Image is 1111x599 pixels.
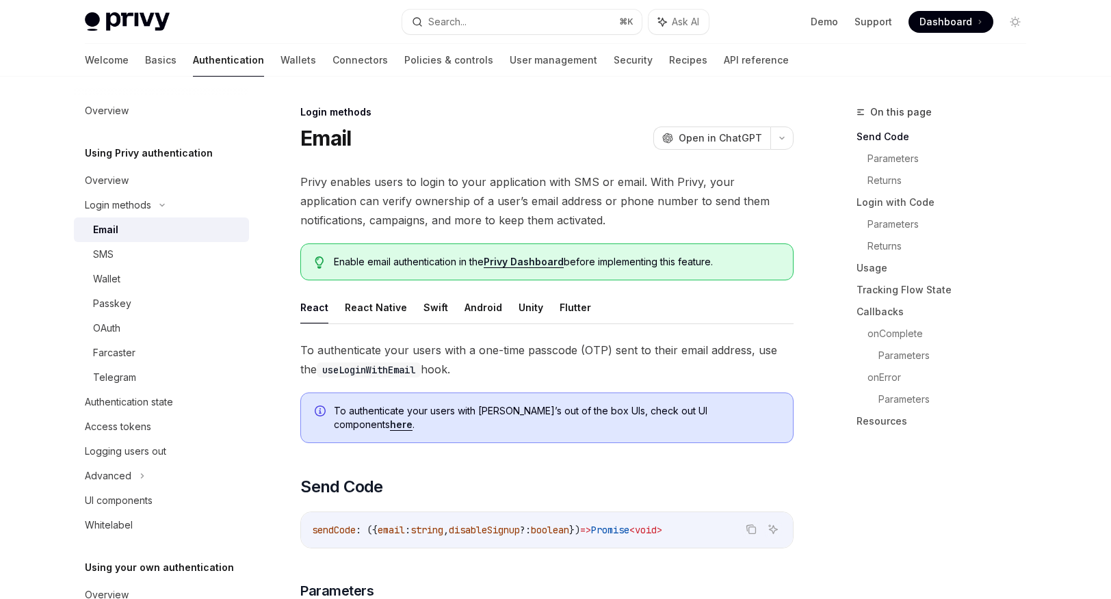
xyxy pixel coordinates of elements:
a: Parameters [878,345,1037,367]
div: SMS [93,246,114,263]
a: Farcaster [74,341,249,365]
a: here [390,418,413,431]
span: sendCode [312,524,356,536]
svg: Info [315,405,328,419]
a: Returns [867,170,1037,191]
a: Send Code [857,126,1037,148]
a: Privy Dashboard [484,256,564,268]
div: Advanced [85,468,131,484]
a: Whitelabel [74,513,249,537]
span: string [410,524,443,536]
a: Connectors [332,44,388,77]
div: Search... [428,14,467,30]
a: Parameters [867,213,1037,235]
button: Flutter [560,291,591,323]
div: Passkey [93,295,131,312]
span: boolean [531,524,569,536]
span: ⌘ K [619,16,633,27]
button: Swift [423,291,448,323]
span: }) [569,524,580,536]
button: Unity [519,291,543,323]
div: OAuth [93,320,120,336]
span: Privy enables users to login to your application with SMS or email. With Privy, your application ... [300,172,794,230]
a: API reference [724,44,789,77]
div: Farcaster [93,345,135,361]
div: Wallet [93,271,120,287]
a: Policies & controls [404,44,493,77]
button: React [300,291,328,323]
h1: Email [300,126,351,150]
button: Ask AI [764,520,782,538]
a: Tracking Flow State [857,279,1037,301]
div: Authentication state [85,394,173,410]
div: Overview [85,103,129,119]
a: Support [854,15,892,29]
button: Toggle dark mode [1004,11,1026,33]
span: email [378,524,405,536]
button: Android [465,291,502,323]
a: Returns [867,235,1037,257]
span: Enable email authentication in the before implementing this feature. [334,255,779,269]
div: UI components [85,492,153,509]
span: Send Code [300,476,383,498]
div: Login methods [300,105,794,119]
button: Search...⌘K [402,10,642,34]
a: Parameters [878,388,1037,410]
a: Logging users out [74,439,249,464]
a: Welcome [85,44,129,77]
button: Copy the contents from the code block [742,520,760,538]
a: onComplete [867,323,1037,345]
div: Logging users out [85,443,166,460]
a: User management [510,44,597,77]
span: < [629,524,635,536]
a: Passkey [74,291,249,316]
span: To authenticate your users with [PERSON_NAME]’s out of the box UIs, check out UI components . [334,404,779,431]
button: Open in ChatGPT [653,127,770,150]
span: To authenticate your users with a one-time passcode (OTP) sent to their email address, use the hook. [300,341,794,379]
button: React Native [345,291,407,323]
a: onError [867,367,1037,388]
a: Wallets [280,44,316,77]
span: , [443,524,449,536]
a: Authentication state [74,390,249,414]
code: useLoginWithEmail [317,362,421,377]
a: Resources [857,410,1037,432]
a: Dashboard [909,11,993,33]
a: UI components [74,488,249,513]
a: Wallet [74,267,249,291]
a: Usage [857,257,1037,279]
a: Login with Code [857,191,1037,213]
span: > [657,524,662,536]
span: Promise [591,524,629,536]
div: Telegram [93,369,136,386]
a: SMS [74,242,249,267]
a: Parameters [867,148,1037,170]
span: : [405,524,410,536]
a: Overview [74,98,249,123]
svg: Tip [315,256,324,269]
span: => [580,524,591,536]
a: Demo [811,15,838,29]
span: void [635,524,657,536]
div: Overview [85,172,129,189]
span: Dashboard [919,15,972,29]
div: Whitelabel [85,517,133,533]
img: light logo [85,12,170,31]
a: Authentication [193,44,264,77]
a: Callbacks [857,301,1037,323]
a: Recipes [669,44,707,77]
a: Security [614,44,653,77]
a: Access tokens [74,414,249,439]
a: Basics [145,44,177,77]
h5: Using Privy authentication [85,145,213,161]
span: On this page [870,104,932,120]
span: ?: [520,524,531,536]
span: Open in ChatGPT [679,131,762,145]
span: disableSignup [449,524,520,536]
span: : ({ [356,524,378,536]
h5: Using your own authentication [85,559,234,576]
div: Access tokens [85,418,151,435]
a: Overview [74,168,249,193]
a: OAuth [74,316,249,341]
div: Login methods [85,197,151,213]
